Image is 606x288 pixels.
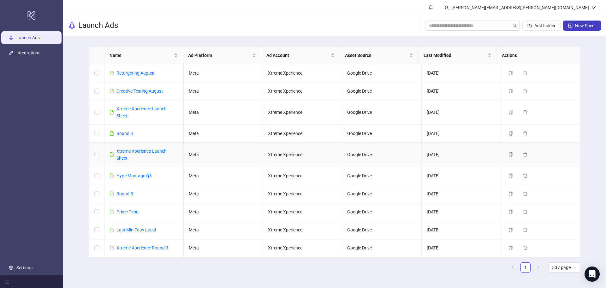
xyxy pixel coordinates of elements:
[263,257,342,281] td: Xtreme Xperience
[263,203,342,221] td: Xtreme Xperience
[422,143,501,167] td: [DATE]
[116,191,133,196] a: Round 5
[342,82,421,100] td: Google Drive
[422,221,501,239] td: [DATE]
[508,228,513,232] span: copy
[422,125,501,143] td: [DATE]
[188,52,251,59] span: Ad Platform
[345,52,408,59] span: Asset Source
[508,110,513,114] span: copy
[523,110,527,114] span: delete
[444,5,449,10] span: user
[263,143,342,167] td: Xtreme Xperience
[449,4,591,11] div: [PERSON_NAME][EMAIL_ADDRESS][PERSON_NAME][DOMAIN_NAME]
[342,100,421,125] td: Google Drive
[184,167,263,185] td: Meta
[508,131,513,136] span: copy
[575,23,596,28] span: New Sheet
[342,143,421,167] td: Google Drive
[184,221,263,239] td: Meta
[508,246,513,250] span: copy
[533,262,543,273] button: right
[342,167,421,185] td: Google Drive
[261,47,340,64] th: Ad Account
[548,262,580,273] div: Page Size
[511,265,515,269] span: left
[116,70,155,76] a: Retargeting August
[110,228,114,232] span: file
[508,262,518,273] button: left
[263,82,342,100] td: Xtreme Xperience
[110,152,114,157] span: file
[116,149,167,161] a: Xtreme Xperience Launch Sheet
[16,50,40,55] a: Integrations
[429,5,433,9] span: bell
[508,152,513,157] span: copy
[422,257,501,281] td: [DATE]
[116,209,138,214] a: Prime Time
[585,267,600,282] div: Open Intercom Messenger
[104,47,183,64] th: Name
[422,185,501,203] td: [DATE]
[591,5,596,10] span: down
[508,210,513,214] span: copy
[184,143,263,167] td: Meta
[523,89,527,93] span: delete
[110,174,114,178] span: file
[508,71,513,75] span: copy
[116,89,163,94] a: Creative Testing August
[184,64,263,82] td: Meta
[523,71,527,75] span: delete
[116,106,167,118] a: Xtreme Xperience Launch Sheet
[110,89,114,93] span: file
[422,203,501,221] td: [DATE]
[523,192,527,196] span: delete
[522,21,561,31] button: Add Folder
[527,23,532,28] span: folder-add
[110,110,114,114] span: file
[422,167,501,185] td: [DATE]
[419,47,497,64] th: Last Modified
[523,246,527,250] span: delete
[16,265,33,270] a: Settings
[513,23,517,28] span: search
[263,185,342,203] td: Xtreme Xperience
[342,239,421,257] td: Google Drive
[523,228,527,232] span: delete
[422,82,501,100] td: [DATE]
[110,52,173,59] span: Name
[184,257,263,281] td: Meta
[568,23,573,28] span: plus-square
[563,21,601,31] button: New Sheet
[266,52,330,59] span: Ad Account
[536,265,540,269] span: right
[342,125,421,143] td: Google Drive
[340,47,419,64] th: Asset Source
[521,263,530,272] a: 1
[523,131,527,136] span: delete
[523,210,527,214] span: delete
[497,47,575,64] th: Actions
[16,35,40,40] a: Launch Ads
[263,125,342,143] td: Xtreme Xperience
[184,239,263,257] td: Meta
[342,203,421,221] td: Google Drive
[116,245,168,250] a: Xtreme Xperience Round 3
[110,210,114,214] span: file
[184,100,263,125] td: Meta
[263,64,342,82] td: Xtreme Xperience
[263,221,342,239] td: Xtreme Xperience
[422,64,501,82] td: [DATE]
[183,47,262,64] th: Ad Platform
[508,262,518,273] li: Previous Page
[342,221,421,239] td: Google Drive
[5,279,9,284] span: menu-fold
[78,21,118,31] h3: Launch Ads
[263,167,342,185] td: Xtreme Xperience
[508,174,513,178] span: copy
[552,263,576,272] span: 50 / page
[110,71,114,75] span: file
[523,174,527,178] span: delete
[116,131,133,136] a: Round 6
